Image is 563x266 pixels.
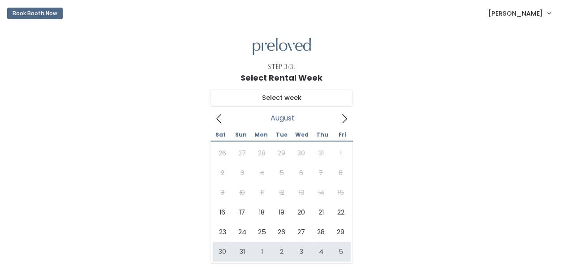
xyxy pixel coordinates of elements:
span: Fri [332,132,352,137]
span: Tue [271,132,292,137]
span: August 18, 2025 [252,202,272,222]
span: September 3, 2025 [292,242,311,262]
span: September 1, 2025 [252,242,272,262]
span: Mon [251,132,271,137]
span: August 31, 2025 [232,242,252,262]
img: preloved logo [253,38,311,56]
span: August 20, 2025 [292,202,311,222]
span: August 24, 2025 [232,222,252,242]
span: Sat [211,132,231,137]
span: August 22, 2025 [331,202,351,222]
span: August [271,116,295,120]
a: [PERSON_NAME] [479,4,559,23]
span: August 30, 2025 [213,242,232,262]
span: August 23, 2025 [213,222,232,242]
span: September 5, 2025 [331,242,351,262]
span: September 4, 2025 [311,242,331,262]
button: Book Booth Now [7,8,63,19]
span: August 27, 2025 [292,222,311,242]
div: Step 3/3: [268,62,295,72]
span: August 29, 2025 [331,222,351,242]
span: August 21, 2025 [311,202,331,222]
span: August 25, 2025 [252,222,272,242]
span: August 17, 2025 [232,202,252,222]
a: Book Booth Now [7,4,63,23]
span: Wed [292,132,312,137]
span: [PERSON_NAME] [488,9,543,18]
span: Thu [312,132,332,137]
input: Select week [211,90,353,107]
span: September 2, 2025 [272,242,292,262]
span: Sun [231,132,251,137]
span: August 16, 2025 [213,202,232,222]
h1: Select Rental Week [241,73,322,82]
span: August 26, 2025 [272,222,292,242]
span: August 19, 2025 [272,202,292,222]
span: August 28, 2025 [311,222,331,242]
